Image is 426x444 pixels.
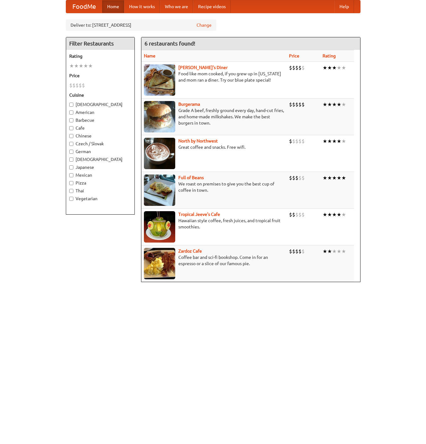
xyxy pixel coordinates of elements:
[69,62,74,69] li: ★
[289,248,292,255] li: $
[69,118,73,122] input: Barbecue
[88,62,93,69] li: ★
[69,82,72,89] li: $
[295,211,298,218] li: $
[337,248,341,255] li: ★
[302,211,305,218] li: $
[292,64,295,71] li: $
[69,53,131,59] h5: Rating
[69,141,131,147] label: Czech / Slovak
[298,64,302,71] li: $
[69,134,73,138] input: Chinese
[332,101,337,108] li: ★
[292,174,295,181] li: $
[69,181,73,185] input: Pizza
[323,64,327,71] li: ★
[341,138,346,145] li: ★
[327,211,332,218] li: ★
[178,102,200,107] a: Burgerama
[69,150,73,154] input: German
[337,64,341,71] li: ★
[69,197,73,201] input: Vegetarian
[289,101,292,108] li: $
[327,248,332,255] li: ★
[144,64,175,96] img: sallys.jpg
[197,22,212,28] a: Change
[74,62,79,69] li: ★
[69,156,131,163] label: [DEMOGRAPHIC_DATA]
[323,53,336,58] a: Rating
[292,138,295,145] li: $
[341,211,346,218] li: ★
[298,101,302,108] li: $
[178,138,218,143] a: North by Northwest
[323,211,327,218] li: ★
[66,19,216,31] div: Deliver to: [STREET_ADDRESS]
[83,62,88,69] li: ★
[302,64,305,71] li: $
[144,101,175,132] img: burgerama.jpg
[144,53,155,58] a: Name
[327,101,332,108] li: ★
[295,64,298,71] li: $
[144,211,175,243] img: jeeves.jpg
[323,174,327,181] li: ★
[79,62,83,69] li: ★
[323,101,327,108] li: ★
[302,138,305,145] li: $
[69,117,131,123] label: Barbecue
[69,109,131,115] label: American
[69,172,131,178] label: Mexican
[69,110,73,115] input: American
[323,248,327,255] li: ★
[76,82,79,89] li: $
[69,142,73,146] input: Czech / Slovak
[144,181,284,193] p: We roast on premises to give you the best cup of coffee in town.
[289,64,292,71] li: $
[327,174,332,181] li: ★
[69,103,73,107] input: [DEMOGRAPHIC_DATA]
[72,82,76,89] li: $
[341,248,346,255] li: ★
[302,174,305,181] li: $
[295,174,298,181] li: $
[69,148,131,155] label: German
[337,174,341,181] li: ★
[323,138,327,145] li: ★
[341,101,346,108] li: ★
[69,164,131,170] label: Japanese
[298,138,302,145] li: $
[69,92,131,98] h5: Cuisine
[292,211,295,218] li: $
[337,211,341,218] li: ★
[69,125,131,131] label: Cafe
[337,101,341,108] li: ★
[193,0,231,13] a: Recipe videos
[69,180,131,186] label: Pizza
[178,65,228,70] a: [PERSON_NAME]'s Diner
[302,248,305,255] li: $
[292,248,295,255] li: $
[144,254,284,267] p: Coffee bar and sci-fi bookshop. Come in for an espresso or a slice of our famous pie.
[341,174,346,181] li: ★
[69,101,131,108] label: [DEMOGRAPHIC_DATA]
[334,0,354,13] a: Help
[144,174,175,206] img: beans.jpg
[69,173,73,177] input: Mexican
[124,0,160,13] a: How it works
[144,248,175,279] img: zardoz.jpg
[160,0,193,13] a: Who we are
[178,175,204,180] a: Full of Beans
[295,138,298,145] li: $
[337,138,341,145] li: ★
[289,211,292,218] li: $
[289,138,292,145] li: $
[298,211,302,218] li: $
[144,217,284,230] p: Hawaiian style coffee, fresh juices, and tropical fruit smoothies.
[102,0,124,13] a: Home
[66,37,134,50] h4: Filter Restaurants
[66,0,102,13] a: FoodMe
[298,248,302,255] li: $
